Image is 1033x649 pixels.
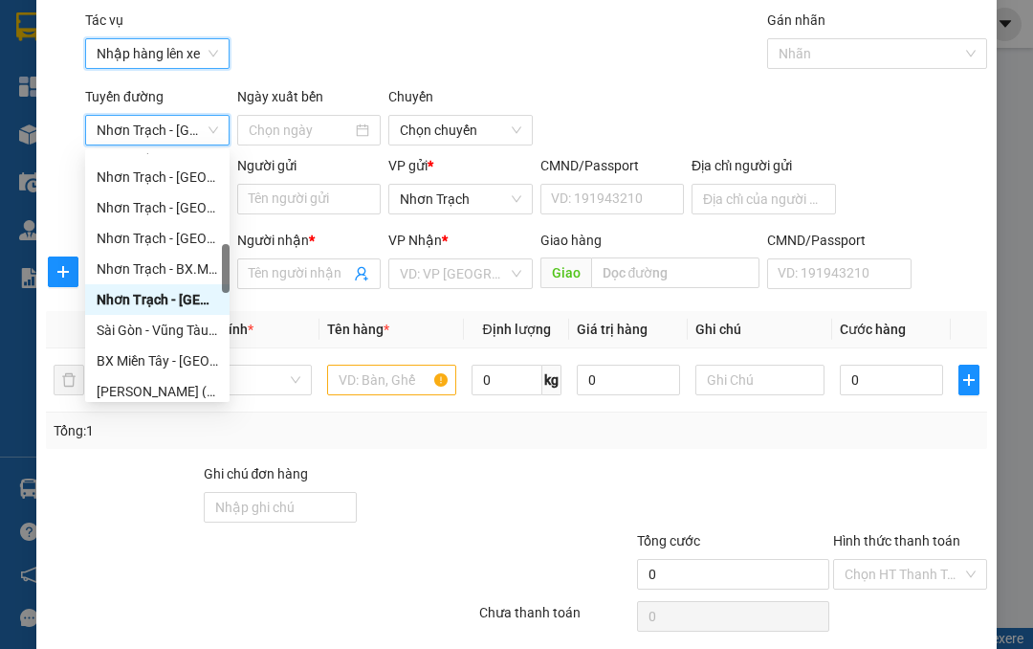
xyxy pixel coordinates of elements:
div: VP gửi [388,155,533,176]
div: Người nhận [237,230,382,251]
input: Ghi Chú [695,365,824,395]
span: Giao [540,257,591,288]
span: kg [542,365,561,395]
label: Ghi chú đơn hàng [204,466,309,481]
span: Chọn chuyến [400,116,521,145]
input: VD: Bàn, Ghế [327,365,456,395]
div: CMND/Passport [767,230,912,251]
span: plus [49,264,77,280]
span: Định lượng [483,322,551,337]
input: Chọn ngày [249,120,353,141]
span: Giao hàng [540,233,602,248]
div: CMND/Passport [540,155,685,176]
span: Đơn vị tính [182,322,253,337]
div: Địa chỉ người gửi [692,155,836,176]
input: 0 [577,365,680,395]
div: SĐT Người Nhận [85,230,230,251]
span: Khác [193,366,299,394]
div: Tổng: 1 [54,420,401,441]
th: Ghi chú [688,311,832,348]
span: Tên hàng [327,322,389,337]
span: user-add [354,266,369,281]
button: plus [48,257,78,287]
span: SL [103,322,119,337]
div: Tuyến đường [85,86,230,115]
div: Chuyến [388,86,533,115]
button: delete [54,365,84,395]
button: plus [958,365,979,395]
input: Dọc đường [591,257,760,288]
div: Người gửi [237,155,382,176]
label: Hình thức thanh toán [833,533,960,548]
input: Địa chỉ của người gửi [692,184,836,214]
div: Ngày xuất bến [237,86,382,115]
span: plus [959,372,978,388]
div: Chưa thanh toán [477,602,635,636]
label: Tác vụ [85,12,123,28]
div: SĐT Người Gửi [85,155,230,176]
span: VP Nhận [388,233,442,248]
label: Gán nhãn [767,12,825,28]
span: Tổng cước [637,533,700,548]
span: Nhơn Trạch - Sài Gòn (Hàng hóa) [97,116,218,145]
span: Nhập hàng lên xe [97,39,218,68]
span: Nhơn Trạch [400,185,521,213]
span: Giá trị hàng [577,322,648,337]
span: Cước hàng [840,322,906,337]
input: Ghi chú đơn hàng [204,492,358,523]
